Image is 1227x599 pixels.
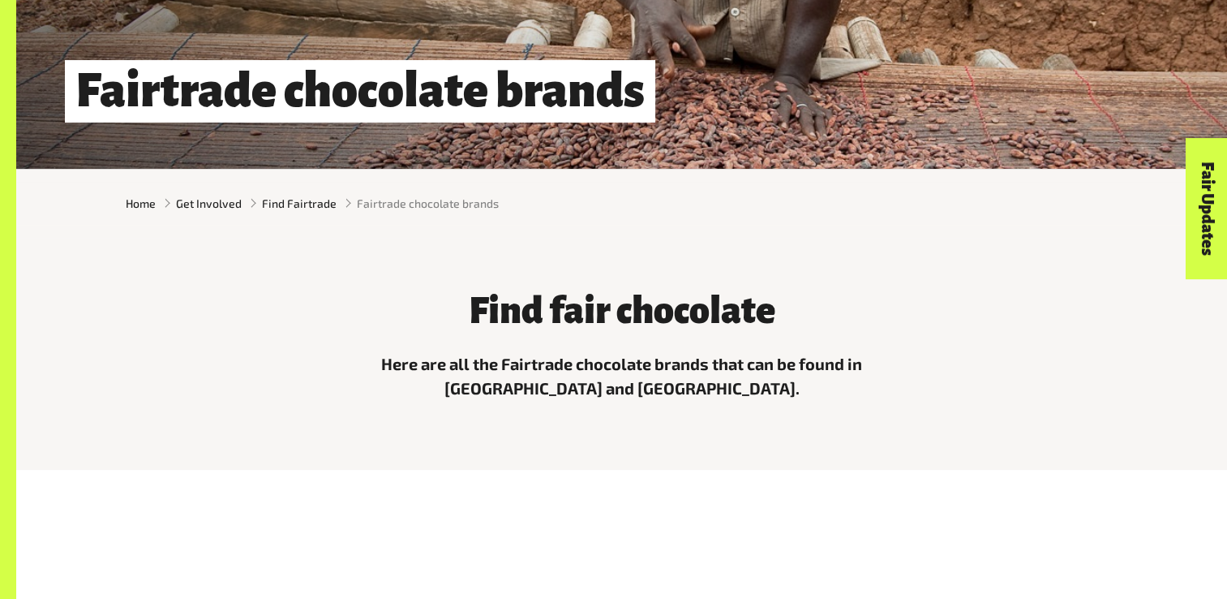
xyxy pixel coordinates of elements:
[262,195,337,212] a: Find Fairtrade
[65,60,655,123] h1: Fairtrade chocolate brands
[176,195,242,212] a: Get Involved
[126,195,156,212] a: Home
[379,351,865,400] p: Here are all the Fairtrade chocolate brands that can be found in [GEOGRAPHIC_DATA] and [GEOGRAPHI...
[379,291,865,331] h3: Find fair chocolate
[357,195,499,212] span: Fairtrade chocolate brands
